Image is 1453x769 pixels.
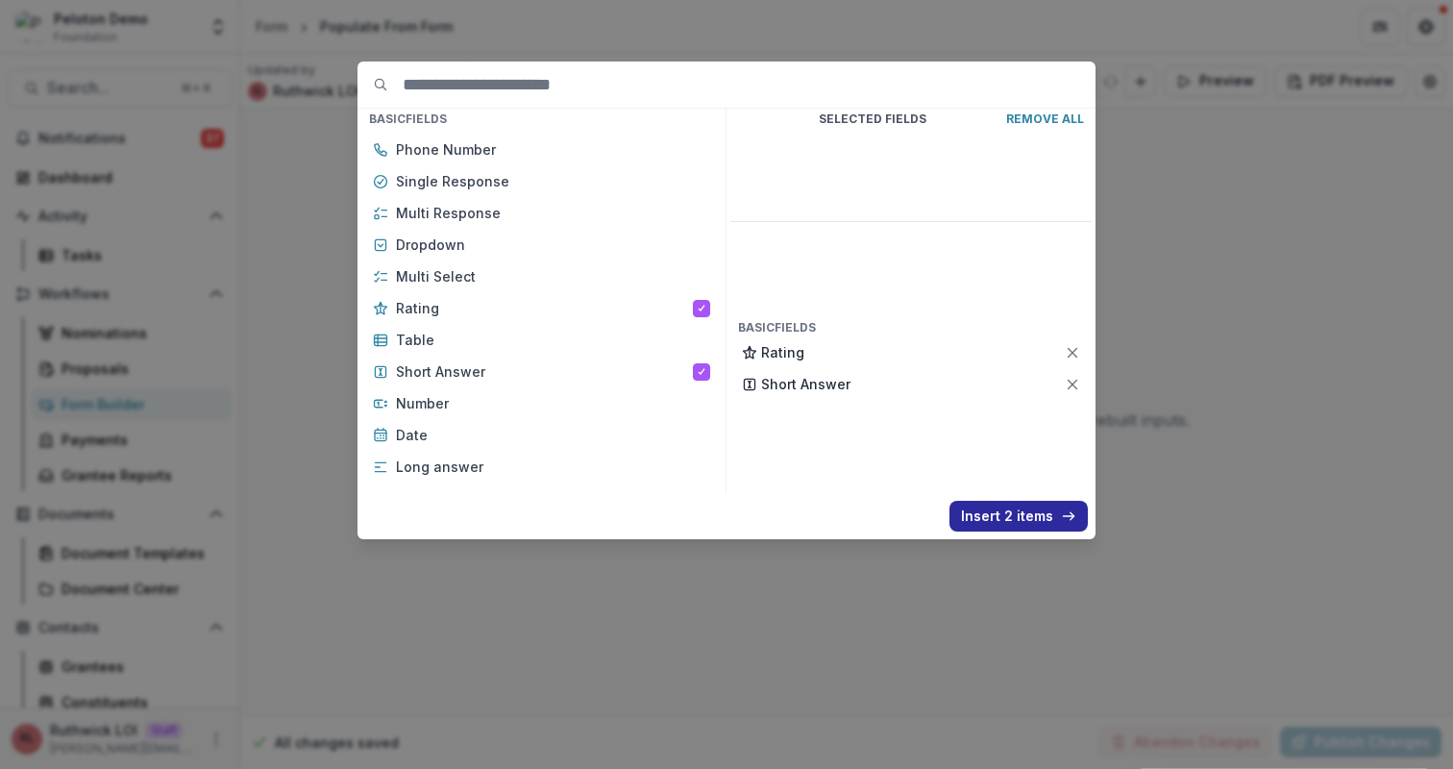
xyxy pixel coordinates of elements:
[730,317,1092,338] h4: Basic Fields
[361,109,722,130] h4: Basic Fields
[1006,112,1084,126] p: Remove All
[396,298,693,318] p: Rating
[396,393,710,413] p: Number
[396,203,710,223] p: Multi Response
[396,425,710,445] p: Date
[396,457,710,477] p: Long answer
[396,266,710,286] p: Multi Select
[396,488,710,509] p: Formatted Text
[761,342,1065,362] p: Rating
[396,171,710,191] p: Single Response
[396,139,710,160] p: Phone Number
[738,112,1006,126] p: Selected Fields
[396,361,693,382] p: Short Answer
[396,235,710,255] p: Dropdown
[396,330,710,350] p: Table
[949,501,1088,532] button: Insert 2 items
[761,374,1065,394] p: Short Answer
